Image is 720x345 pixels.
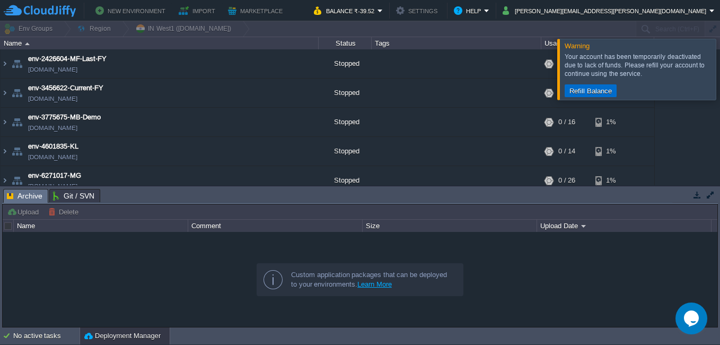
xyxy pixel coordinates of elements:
button: Balance ₹-39.52 [314,4,377,17]
img: AMDAwAAAACH5BAEAAAAALAAAAAABAAEAAAICRAEAOw== [10,108,24,136]
a: [DOMAIN_NAME] [28,93,77,104]
a: [DOMAIN_NAME] [28,152,77,162]
a: env-2426604-MF-Last-FY [28,54,107,64]
div: Stopped [319,137,372,166]
a: env-3775675-MB-Demo [28,112,101,123]
button: Settings [396,4,441,17]
div: 0 / 16 [558,108,575,136]
div: 1% [595,166,630,195]
a: [DOMAIN_NAME] [28,64,77,75]
img: AMDAwAAAACH5BAEAAAAALAAAAAABAAEAAAICRAEAOw== [10,49,24,78]
button: Deployment Manager [84,331,161,341]
div: Stopped [319,166,372,195]
a: env-4601835-KL [28,141,78,152]
img: AMDAwAAAACH5BAEAAAAALAAAAAABAAEAAAICRAEAOw== [10,137,24,166]
a: Learn More [357,280,392,288]
img: AMDAwAAAACH5BAEAAAAALAAAAAABAAEAAAICRAEAOw== [1,79,9,107]
div: No active tasks [13,327,80,344]
button: Refill Balance [566,86,615,96]
iframe: chat widget [675,303,709,334]
div: Stopped [319,108,372,136]
a: [DOMAIN_NAME] [28,181,77,192]
img: AMDAwAAAACH5BAEAAAAALAAAAAABAAEAAAICRAEAOw== [1,108,9,136]
button: [PERSON_NAME][EMAIL_ADDRESS][PERSON_NAME][DOMAIN_NAME] [503,4,709,17]
div: Stopped [319,49,372,78]
a: env-6271017-MG [28,170,81,181]
div: 1% [595,137,630,166]
a: [DOMAIN_NAME] [28,123,77,133]
button: Upload [7,207,42,217]
div: Name [14,220,188,232]
div: Your account has been temporarily deactivated due to lack of funds. Please refill your account to... [565,53,713,78]
span: Git / SVN [53,189,94,202]
button: Help [454,4,484,17]
img: AMDAwAAAACH5BAEAAAAALAAAAAABAAEAAAICRAEAOw== [1,166,9,195]
div: 0 / 26 [558,166,575,195]
div: 0 / 14 [558,137,575,166]
div: 1% [595,108,630,136]
img: AMDAwAAAACH5BAEAAAAALAAAAAABAAEAAAICRAEAOw== [1,137,9,166]
button: Marketplace [228,4,286,17]
img: AMDAwAAAACH5BAEAAAAALAAAAAABAAEAAAICRAEAOw== [25,42,30,45]
div: Usage [542,37,654,49]
div: Upload Date [538,220,711,232]
button: New Environment [95,4,169,17]
div: Custom application packages that can be deployed to your environments. [291,270,454,289]
div: Status [319,37,371,49]
div: Stopped [319,79,372,107]
img: CloudJiffy [4,4,76,18]
div: Size [363,220,537,232]
div: Comment [189,220,362,232]
button: Import [179,4,218,17]
button: Delete [48,207,82,217]
span: Archive [7,189,42,203]
img: AMDAwAAAACH5BAEAAAAALAAAAAABAAEAAAICRAEAOw== [1,49,9,78]
span: Warning [565,42,590,50]
img: AMDAwAAAACH5BAEAAAAALAAAAAABAAEAAAICRAEAOw== [10,79,24,107]
a: env-3456622-Current-FY [28,83,103,93]
div: Name [1,37,318,49]
img: AMDAwAAAACH5BAEAAAAALAAAAAABAAEAAAICRAEAOw== [10,166,24,195]
div: Tags [372,37,541,49]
